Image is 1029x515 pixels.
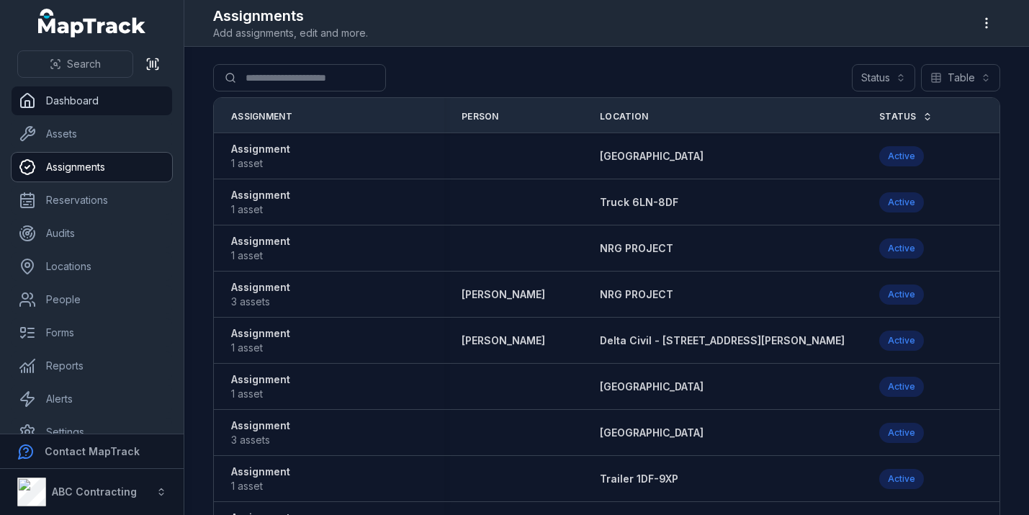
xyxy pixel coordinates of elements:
strong: Contact MapTrack [45,445,140,457]
a: NRG PROJECT [600,241,673,256]
a: MapTrack [38,9,146,37]
span: Trailer 1DF-9XP [600,473,678,485]
span: Location [600,111,648,122]
a: Assignment1 asset [231,465,290,493]
strong: Assignment [231,142,290,156]
span: [GEOGRAPHIC_DATA] [600,150,704,162]
span: Person [462,111,499,122]
strong: Assignment [231,280,290,295]
span: 1 asset [231,156,290,171]
span: 1 asset [231,387,290,401]
a: Assignment3 assets [231,418,290,447]
a: Truck 6LN-8DF [600,195,678,210]
a: [PERSON_NAME] [462,333,545,348]
span: 1 asset [231,248,290,263]
span: Assignment [231,111,292,122]
span: 3 assets [231,433,290,447]
span: NRG PROJECT [600,242,673,254]
a: Dashboard [12,86,172,115]
a: [GEOGRAPHIC_DATA] [600,149,704,164]
a: [GEOGRAPHIC_DATA] [600,426,704,440]
a: Delta Civil - [STREET_ADDRESS][PERSON_NAME] [600,333,845,348]
button: Status [852,64,915,91]
a: Assignment1 asset [231,372,290,401]
div: Active [879,192,924,212]
a: NRG PROJECT [600,287,673,302]
div: Active [879,238,924,259]
a: Trailer 1DF-9XP [600,472,678,486]
span: NRG PROJECT [600,288,673,300]
span: Search [67,57,101,71]
a: Assignment3 assets [231,280,290,309]
strong: Assignment [231,465,290,479]
h2: Assignments [213,6,368,26]
a: [GEOGRAPHIC_DATA] [600,380,704,394]
div: Active [879,377,924,397]
div: Active [879,146,924,166]
div: Active [879,331,924,351]
a: [PERSON_NAME] [462,287,545,302]
span: Truck 6LN-8DF [600,196,678,208]
strong: Assignment [231,418,290,433]
span: 1 asset [231,341,290,355]
strong: Assignment [231,188,290,202]
a: Settings [12,418,172,447]
button: Table [921,64,1000,91]
a: Assignment1 asset [231,234,290,263]
div: Active [879,423,924,443]
a: Assignments [12,153,172,182]
a: Assets [12,120,172,148]
a: Reservations [12,186,172,215]
a: Alerts [12,385,172,413]
span: Add assignments, edit and more. [213,26,368,40]
a: Audits [12,219,172,248]
span: Status [879,111,917,122]
strong: Assignment [231,234,290,248]
span: Delta Civil - [STREET_ADDRESS][PERSON_NAME] [600,334,845,346]
span: 1 asset [231,202,290,217]
a: Forms [12,318,172,347]
strong: ABC Contracting [52,485,137,498]
a: Locations [12,252,172,281]
a: Assignment1 asset [231,326,290,355]
span: [GEOGRAPHIC_DATA] [600,380,704,393]
span: 3 assets [231,295,290,309]
button: Search [17,50,133,78]
span: 1 asset [231,479,290,493]
div: Active [879,285,924,305]
a: Assignment1 asset [231,142,290,171]
a: Status [879,111,933,122]
a: Reports [12,351,172,380]
strong: Assignment [231,326,290,341]
a: Assignment1 asset [231,188,290,217]
div: Active [879,469,924,489]
span: [GEOGRAPHIC_DATA] [600,426,704,439]
strong: Assignment [231,372,290,387]
a: People [12,285,172,314]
